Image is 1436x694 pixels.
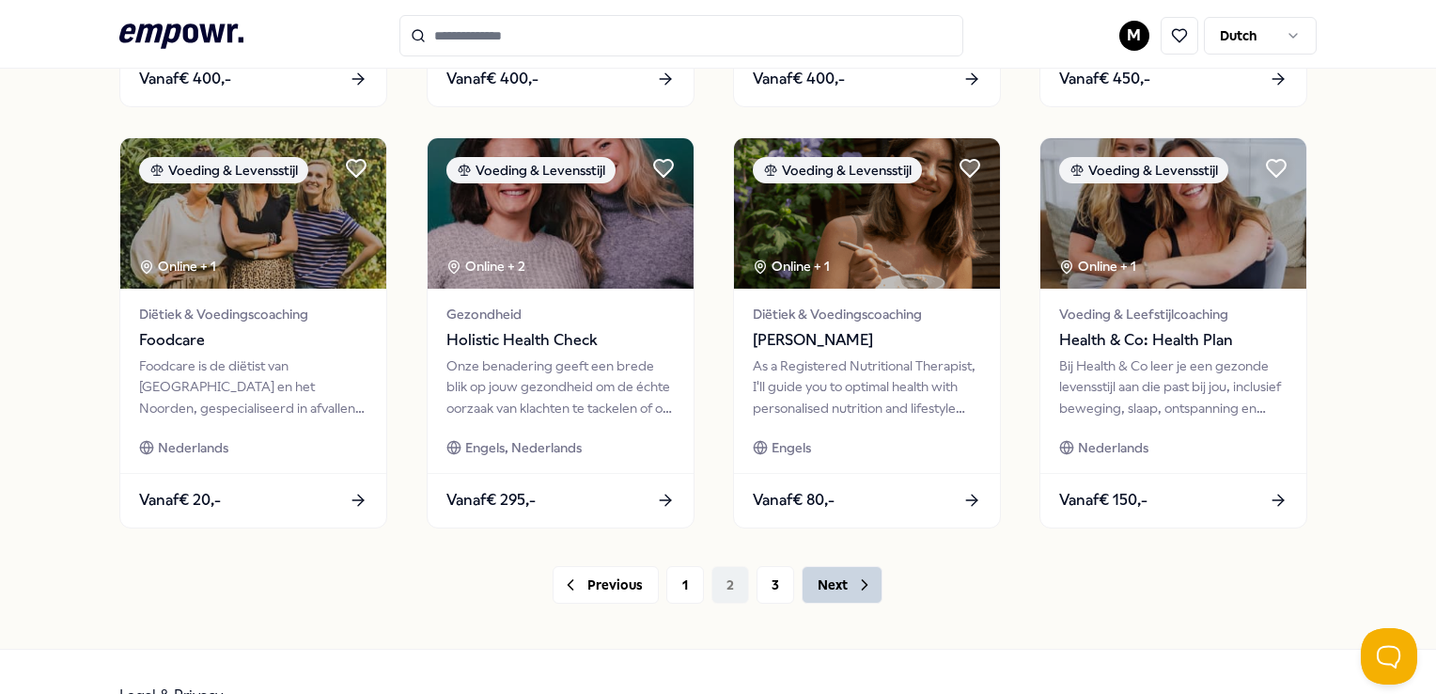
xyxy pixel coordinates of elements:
span: Vanaf € 295,- [446,488,536,513]
iframe: Help Scout Beacon - Open [1361,628,1417,685]
div: Voeding & Levensstijl [1059,157,1228,183]
span: Engels [772,437,811,458]
span: Vanaf € 20,- [139,488,221,513]
a: package imageVoeding & LevensstijlOnline + 1Voeding & LeefstijlcoachingHealth & Co: Health PlanBi... [1039,137,1307,528]
span: Vanaf € 80,- [753,488,835,513]
div: Bij Health & Co leer je een gezonde levensstijl aan die past bij jou, inclusief beweging, slaap, ... [1059,355,1288,418]
a: package imageVoeding & LevensstijlOnline + 1Diëtiek & VoedingscoachingFoodcareFoodcare is de diët... [119,137,387,528]
span: [PERSON_NAME] [753,328,981,353]
div: Online + 2 [446,256,525,276]
button: M [1119,21,1149,51]
span: Diëtiek & Voedingscoaching [753,304,981,324]
a: package imageVoeding & LevensstijlOnline + 2GezondheidHolistic Health CheckOnze benadering geeft ... [427,137,695,528]
div: Online + 1 [1059,256,1136,276]
div: Foodcare is de diëtist van [GEOGRAPHIC_DATA] en het Noorden, gespecialiseerd in afvallen, darmpro... [139,355,367,418]
div: Voeding & Levensstijl [753,157,922,183]
span: Health & Co: Health Plan [1059,328,1288,353]
img: package image [428,138,694,289]
span: Holistic Health Check [446,328,675,353]
span: Foodcare [139,328,367,353]
div: Onze benadering geeft een brede blik op jouw gezondheid om de échte oorzaak van klachten te tacke... [446,355,675,418]
span: Voeding & Leefstijlcoaching [1059,304,1288,324]
span: Gezondheid [446,304,675,324]
a: package imageVoeding & LevensstijlOnline + 1Diëtiek & Voedingscoaching[PERSON_NAME]As a Registere... [733,137,1001,528]
div: As a Registered Nutritional Therapist, I'll guide you to optimal health with personalised nutriti... [753,355,981,418]
span: Vanaf € 150,- [1059,488,1147,513]
div: Voeding & Levensstijl [446,157,616,183]
div: Voeding & Levensstijl [139,157,308,183]
span: Vanaf € 400,- [139,67,231,91]
span: Vanaf € 450,- [1059,67,1150,91]
span: Nederlands [158,437,228,458]
button: 3 [757,566,794,604]
button: 1 [666,566,704,604]
img: package image [734,138,1000,289]
button: Next [802,566,882,604]
img: package image [120,138,386,289]
span: Nederlands [1078,437,1148,458]
div: Online + 1 [139,256,216,276]
span: Engels, Nederlands [465,437,582,458]
span: Vanaf € 400,- [446,67,538,91]
img: package image [1040,138,1306,289]
div: Online + 1 [753,256,830,276]
span: Vanaf € 400,- [753,67,845,91]
input: Search for products, categories or subcategories [399,15,963,56]
button: Previous [553,566,659,604]
span: Diëtiek & Voedingscoaching [139,304,367,324]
